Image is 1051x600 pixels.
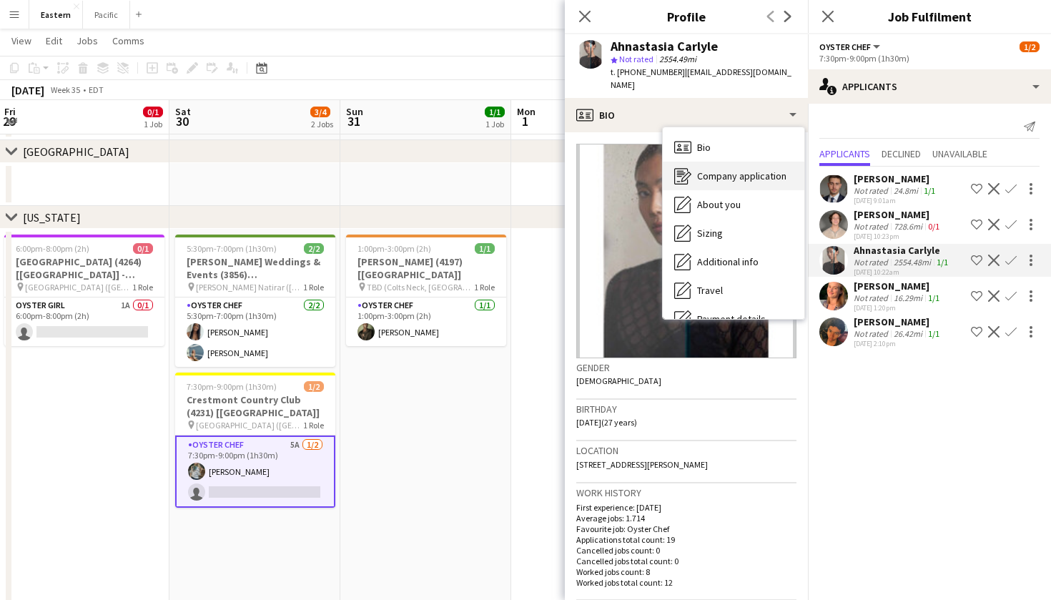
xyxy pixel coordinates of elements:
[932,149,987,159] span: Unavailable
[133,243,153,254] span: 0/1
[854,232,942,241] div: [DATE] 10:23pm
[576,534,796,545] p: Applications total count: 19
[924,185,935,196] app-skills-label: 1/1
[819,53,1040,64] div: 7:30pm-9:00pm (1h30m)
[23,210,81,225] div: [US_STATE]
[819,41,871,52] span: Oyster Chef
[697,227,723,240] span: Sizing
[565,7,808,26] h3: Profile
[4,255,164,281] h3: [GEOGRAPHIC_DATA] (4264) [[GEOGRAPHIC_DATA]] - POSTPONED
[47,84,83,95] span: Week 35
[4,235,164,346] app-job-card: 6:00pm-8:00pm (2h)0/1[GEOGRAPHIC_DATA] (4264) [[GEOGRAPHIC_DATA]] - POSTPONED [GEOGRAPHIC_DATA] (...
[107,31,150,50] a: Comms
[29,1,83,29] button: Eastern
[808,7,1051,26] h3: Job Fulfilment
[485,107,505,117] span: 1/1
[576,523,796,534] p: Favourite job: Oyster Chef
[663,190,804,219] div: About you
[576,375,661,386] span: [DEMOGRAPHIC_DATA]
[882,149,921,159] span: Declined
[656,54,699,64] span: 2554.49mi
[854,257,891,267] div: Not rated
[11,83,44,97] div: [DATE]
[311,119,333,129] div: 2 Jobs
[611,40,718,53] div: Ahnastasia Carlyle
[346,255,506,281] h3: [PERSON_NAME] (4197) [[GEOGRAPHIC_DATA]]
[357,243,431,254] span: 1:00pm-3:00pm (2h)
[132,282,153,292] span: 1 Role
[175,297,335,367] app-card-role: Oyster Chef2/25:30pm-7:00pm (1h30m)[PERSON_NAME][PERSON_NAME]
[663,162,804,190] div: Company application
[697,198,741,211] span: About you
[23,144,129,159] div: [GEOGRAPHIC_DATA]
[4,105,16,118] span: Fri
[367,282,474,292] span: TBD (Colts Neck, [GEOGRAPHIC_DATA])
[4,297,164,346] app-card-role: Oyster Girl1A0/16:00pm-8:00pm (2h)
[697,141,711,154] span: Bio
[175,255,335,281] h3: [PERSON_NAME] Weddings & Events (3856) [[GEOGRAPHIC_DATA]]
[565,98,808,132] div: Bio
[819,41,882,52] button: Oyster Chef
[697,284,723,297] span: Travel
[25,282,132,292] span: [GEOGRAPHIC_DATA] ([GEOGRAPHIC_DATA], [GEOGRAPHIC_DATA])
[891,221,925,232] div: 728.6mi
[937,257,948,267] app-skills-label: 1/1
[112,34,144,47] span: Comms
[576,417,637,428] span: [DATE] (27 years)
[663,133,804,162] div: Bio
[71,31,104,50] a: Jobs
[474,282,495,292] span: 1 Role
[928,292,939,303] app-skills-label: 1/1
[304,243,324,254] span: 2/2
[576,513,796,523] p: Average jobs: 1.714
[808,69,1051,104] div: Applicants
[173,113,191,129] span: 30
[928,221,939,232] app-skills-label: 0/1
[663,219,804,247] div: Sizing
[346,105,363,118] span: Sun
[1020,41,1040,52] span: 1/2
[854,172,938,185] div: [PERSON_NAME]
[576,403,796,415] h3: Birthday
[854,185,891,196] div: Not rated
[576,459,708,470] span: [STREET_ADDRESS][PERSON_NAME]
[854,328,891,339] div: Not rated
[576,545,796,556] p: Cancelled jobs count: 0
[83,1,130,29] button: Pacific
[485,119,504,129] div: 1 Job
[344,113,363,129] span: 31
[928,328,939,339] app-skills-label: 1/1
[854,292,891,303] div: Not rated
[2,113,16,129] span: 29
[175,105,191,118] span: Sat
[40,31,68,50] a: Edit
[663,276,804,305] div: Travel
[6,31,37,50] a: View
[310,107,330,117] span: 3/4
[175,235,335,367] app-job-card: 5:30pm-7:00pm (1h30m)2/2[PERSON_NAME] Weddings & Events (3856) [[GEOGRAPHIC_DATA]] [PERSON_NAME] ...
[891,328,925,339] div: 26.42mi
[517,105,536,118] span: Mon
[891,292,925,303] div: 16.29mi
[576,361,796,374] h3: Gender
[11,34,31,47] span: View
[16,243,89,254] span: 6:00pm-8:00pm (2h)
[576,502,796,513] p: First experience: [DATE]
[854,244,951,257] div: Ahnastasia Carlyle
[891,257,934,267] div: 2554.48mi
[515,113,536,129] span: 1
[576,577,796,588] p: Worked jobs total count: 12
[611,67,791,90] span: | [EMAIL_ADDRESS][DOMAIN_NAME]
[576,444,796,457] h3: Location
[175,373,335,508] app-job-card: 7:30pm-9:00pm (1h30m)1/2Crestmont Country Club (4231) [[GEOGRAPHIC_DATA]] [GEOGRAPHIC_DATA] ([GEO...
[697,255,759,268] span: Additional info
[854,221,891,232] div: Not rated
[576,144,796,358] img: Crew avatar or photo
[346,235,506,346] app-job-card: 1:00pm-3:00pm (2h)1/1[PERSON_NAME] (4197) [[GEOGRAPHIC_DATA]] TBD (Colts Neck, [GEOGRAPHIC_DATA])...
[854,208,942,221] div: [PERSON_NAME]
[175,436,335,508] app-card-role: Oyster Chef5A1/27:30pm-9:00pm (1h30m)[PERSON_NAME]
[143,107,163,117] span: 0/1
[619,54,653,64] span: Not rated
